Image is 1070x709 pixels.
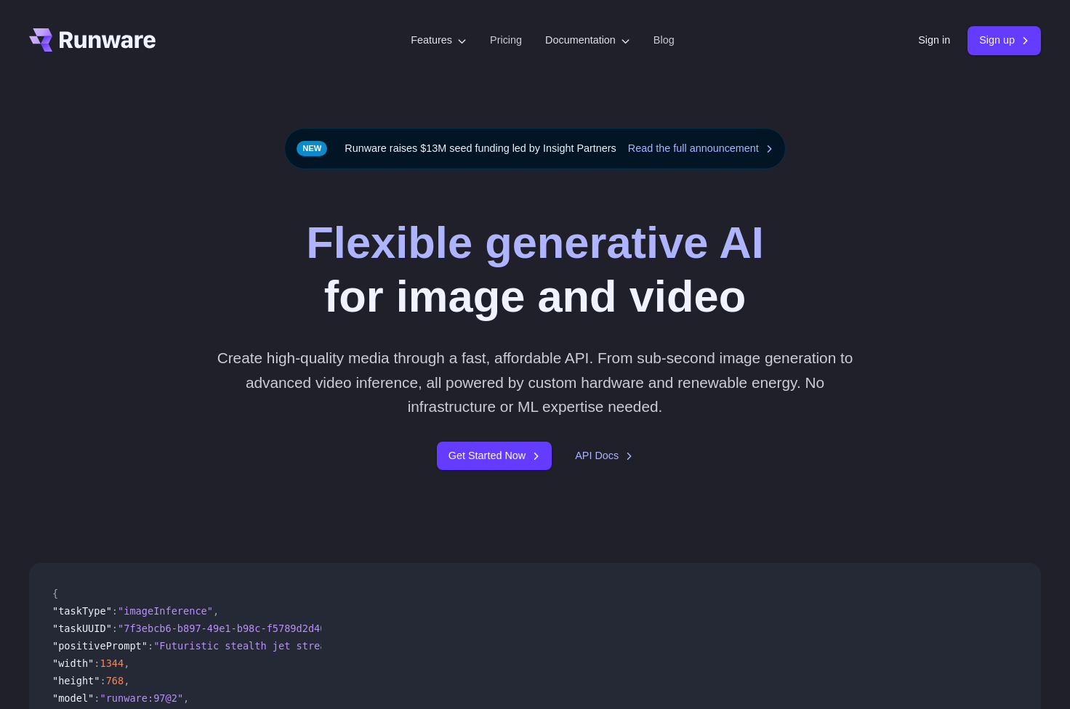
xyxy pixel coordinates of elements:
a: Sign in [918,32,950,49]
span: "imageInference" [118,605,213,617]
span: 1344 [100,657,124,669]
span: : [112,605,118,617]
label: Documentation [545,32,630,49]
span: "runware:97@2" [100,692,183,704]
a: Blog [653,32,675,49]
a: Sign up [968,26,1041,54]
span: : [100,675,105,686]
span: , [124,675,129,686]
a: Read the full announcement [628,140,773,157]
span: "taskType" [52,605,112,617]
a: Get Started Now [437,442,552,470]
a: Pricing [490,32,522,49]
label: Features [411,32,467,49]
span: : [148,640,153,652]
span: : [94,692,100,704]
span: "model" [52,692,94,704]
span: : [112,623,118,634]
a: API Docs [575,447,633,464]
strong: Flexible generative AI [306,217,763,267]
span: "Futuristic stealth jet streaking through a neon-lit cityscape with glowing purple exhaust" [153,640,695,652]
p: Create high-quality media through a fast, affordable API. From sub-second image generation to adv... [212,346,859,418]
span: , [183,692,189,704]
span: { [52,588,58,599]
span: "7f3ebcb6-b897-49e1-b98c-f5789d2d40d7" [118,623,344,634]
span: : [94,657,100,669]
span: "width" [52,657,94,669]
div: Runware raises $13M seed funding led by Insight Partners [284,128,786,169]
span: , [124,657,129,669]
span: "positivePrompt" [52,640,148,652]
a: Go to / [29,28,156,52]
span: "taskUUID" [52,623,112,634]
h1: for image and video [306,216,763,323]
span: 768 [106,675,124,686]
span: "height" [52,675,100,686]
span: , [213,605,219,617]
